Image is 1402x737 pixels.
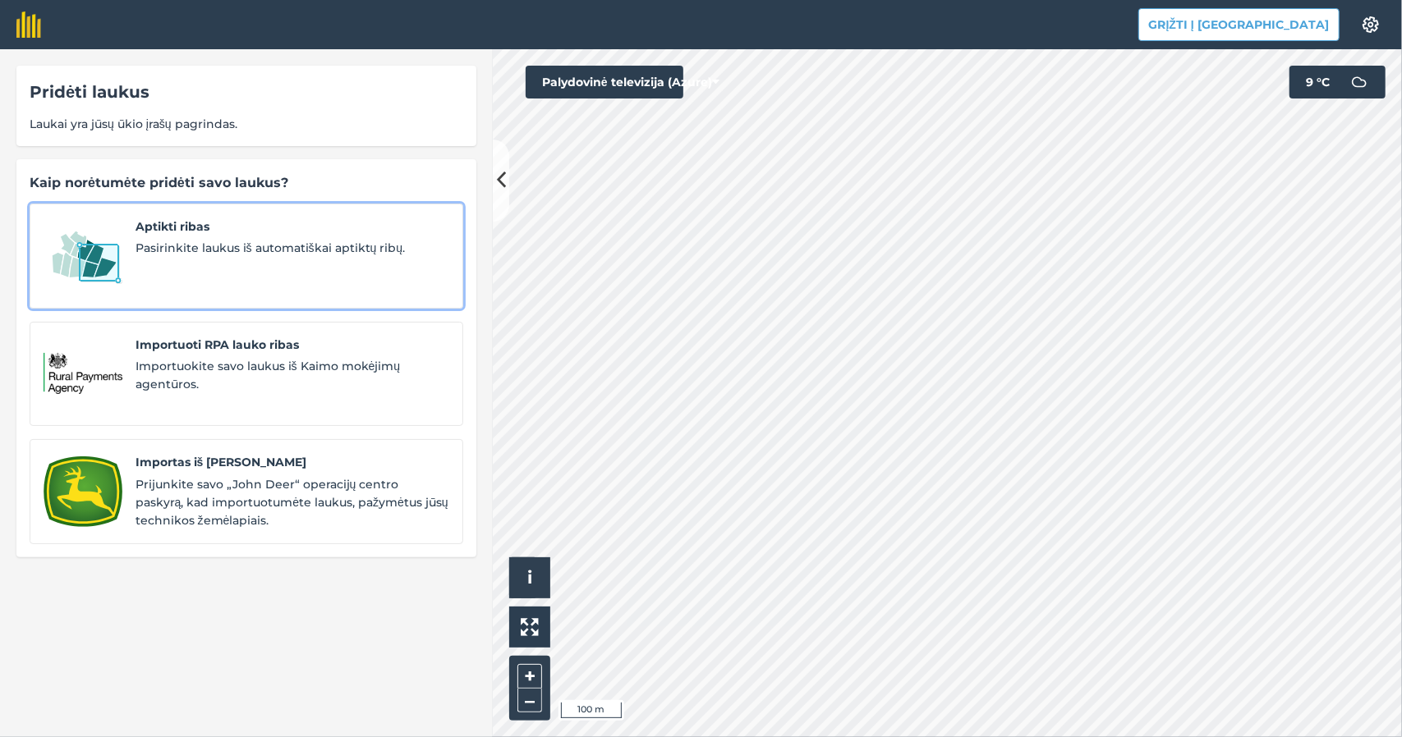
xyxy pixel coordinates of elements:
[136,455,307,469] font: Importas iš [PERSON_NAME]
[542,75,712,89] font: Palydovinė televizija (Azure)
[527,567,532,588] span: i
[30,117,237,131] font: Laukai yra jūsų ūkio įrašų pagrindas.
[526,66,683,98] button: Palydovinė televizija (Azure)
[517,664,542,689] button: +
[44,453,122,530] img: Importas iš John Deere
[136,337,299,352] font: Importuoti RPA lauko ribas
[30,175,288,190] font: Kaip norėtumėte pridėti savo laukus?
[1322,75,1330,89] font: C
[1343,66,1376,98] img: svg+xml;base64,PD94bWwgdmVyc2lvbj0iMS4wIiBlbmNvZGluZz0idXRmLTgiPz4KPCEtLSBHZW5lcmF0b3I6IEFkb2JlIE...
[509,557,550,598] button: i
[30,82,149,102] font: Pridėti laukus
[136,477,448,529] font: Prijunkite savo „John Deer“ operacijų centro paskyrą, kad importuotumėte laukus, pažymėtus jūsų t...
[1149,17,1329,32] font: Grįžti į [GEOGRAPHIC_DATA]
[30,204,463,309] a: Aptikti ribasAptikti ribasPasirinkite laukus iš automatiškai aptiktų ribų.
[1289,66,1386,98] button: 9 °C
[136,359,401,391] font: Importuokite savo laukus iš Kaimo mokėjimų agentūros.
[136,219,209,234] font: Aptikti ribas
[44,217,122,295] img: Aptikti ribas
[44,336,122,413] img: Importuoti RPA lauko ribas
[1306,75,1313,89] font: 9
[16,11,41,38] img: „fieldmargin“ logotipas
[1361,16,1381,33] img: Krumpliaračio piktograma
[30,439,463,544] a: Importas iš John DeereImportas iš [PERSON_NAME]Prijunkite savo „John Deer“ operacijų centro pasky...
[30,322,463,427] a: Importuoti RPA lauko ribasImportuoti RPA lauko ribasImportuokite savo laukus iš Kaimo mokėjimų ag...
[521,618,539,636] img: Keturios rodyklės: viena rodo į viršų į kairę, viena į viršų į dešinę, viena į apačią į dešinę ir...
[136,240,406,255] font: Pasirinkite laukus iš automatiškai aptiktų ribų.
[1317,75,1322,89] font: °
[517,689,542,712] button: –
[1138,8,1340,41] button: Grįžti į [GEOGRAPHIC_DATA]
